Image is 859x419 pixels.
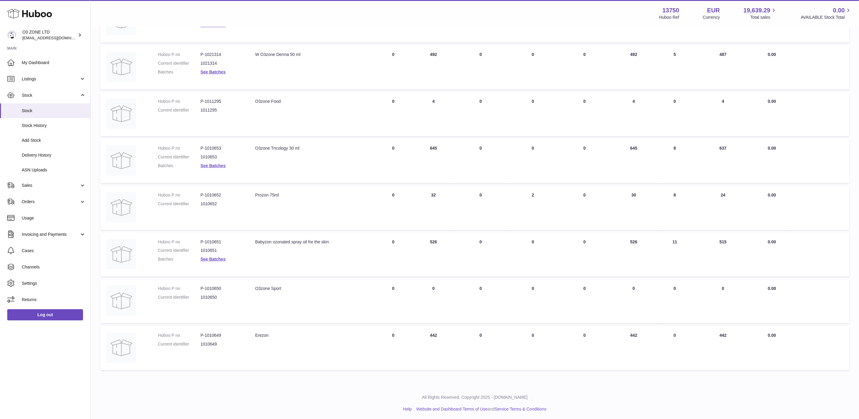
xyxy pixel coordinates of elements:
[583,146,586,151] span: 0
[454,326,508,370] td: 0
[583,286,586,291] span: 0
[454,233,508,277] td: 0
[707,6,720,15] strong: EUR
[200,294,243,300] dd: 1010650
[22,264,86,270] span: Channels
[454,186,508,230] td: 0
[106,192,136,222] img: product image
[583,193,586,197] span: 0
[158,145,200,151] dt: Huboo P no
[158,154,200,160] dt: Current identifier
[693,186,753,230] td: 24
[611,233,657,277] td: 526
[768,52,776,57] span: 0.00
[508,186,558,230] td: 2
[255,286,367,291] div: O3zone Sport
[255,333,367,338] div: Erezon
[255,52,367,57] div: W O3zone Derma 50 ml
[200,99,243,104] dd: P-1011295
[413,93,454,136] td: 4
[158,248,200,253] dt: Current identifier
[743,6,777,20] a: 19,639.29 Total sales
[611,186,657,230] td: 30
[158,239,200,245] dt: Huboo P no
[7,309,83,320] a: Log out
[413,326,454,370] td: 442
[158,294,200,300] dt: Current identifier
[413,46,454,89] td: 492
[659,15,679,20] div: Huboo Ref
[158,341,200,347] dt: Current identifier
[693,280,753,323] td: 0
[508,280,558,323] td: 0
[22,152,86,158] span: Delivery History
[200,286,243,291] dd: P-1010650
[454,280,508,323] td: 0
[200,257,226,261] a: See Batches
[508,233,558,277] td: 0
[22,215,86,221] span: Usage
[413,280,454,323] td: 0
[158,107,200,113] dt: Current identifier
[413,233,454,277] td: 526
[703,15,720,20] div: Currency
[22,123,86,128] span: Stock History
[22,199,79,205] span: Orders
[657,186,693,230] td: 8
[158,333,200,338] dt: Huboo P no
[454,139,508,183] td: 0
[22,167,86,173] span: ASN Uploads
[106,52,136,82] img: product image
[200,248,243,253] dd: 1010651
[200,107,243,113] dd: 1011295
[611,326,657,370] td: 442
[693,139,753,183] td: 637
[693,233,753,277] td: 515
[768,146,776,151] span: 0.00
[657,46,693,89] td: 5
[495,407,546,411] a: Service Terms & Conditions
[657,233,693,277] td: 11
[693,46,753,89] td: 487
[657,139,693,183] td: 8
[373,139,413,183] td: 0
[373,93,413,136] td: 0
[768,333,776,338] span: 0.00
[200,60,243,66] dd: 1021314
[801,15,852,20] span: AVAILABLE Stock Total
[22,108,86,114] span: Stock
[657,326,693,370] td: 0
[454,46,508,89] td: 0
[373,326,413,370] td: 0
[662,6,679,15] strong: 13750
[255,192,367,198] div: Prozon 75ml
[413,139,454,183] td: 645
[508,93,558,136] td: 0
[200,239,243,245] dd: P-1010651
[373,233,413,277] td: 0
[158,192,200,198] dt: Huboo P no
[200,145,243,151] dd: P-1010653
[833,6,845,15] span: 0.00
[95,395,854,400] p: All Rights Reserved. Copyright 2025 - [DOMAIN_NAME]
[158,286,200,291] dt: Huboo P no
[158,201,200,207] dt: Current identifier
[106,145,136,176] img: product image
[508,326,558,370] td: 0
[693,93,753,136] td: 4
[22,183,79,188] span: Sales
[657,280,693,323] td: 0
[158,69,200,75] dt: Batches
[22,93,79,98] span: Stock
[403,407,412,411] a: Help
[693,326,753,370] td: 442
[373,280,413,323] td: 0
[158,163,200,169] dt: Batches
[200,23,226,28] a: See Batches
[454,93,508,136] td: 0
[106,239,136,269] img: product image
[200,163,226,168] a: See Batches
[200,192,243,198] dd: P-1010652
[22,281,86,286] span: Settings
[611,93,657,136] td: 4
